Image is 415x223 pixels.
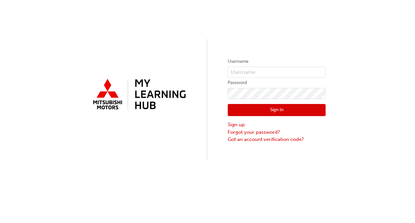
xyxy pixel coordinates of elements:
img: mmal [89,76,187,113]
a: Got an account verification code? [228,136,326,143]
a: Forgot your password? [228,129,326,136]
input: Username [228,67,326,78]
button: Sign In [228,104,326,116]
label: Username [228,58,326,65]
label: Password [228,79,326,87]
a: Sign up [228,121,326,129]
